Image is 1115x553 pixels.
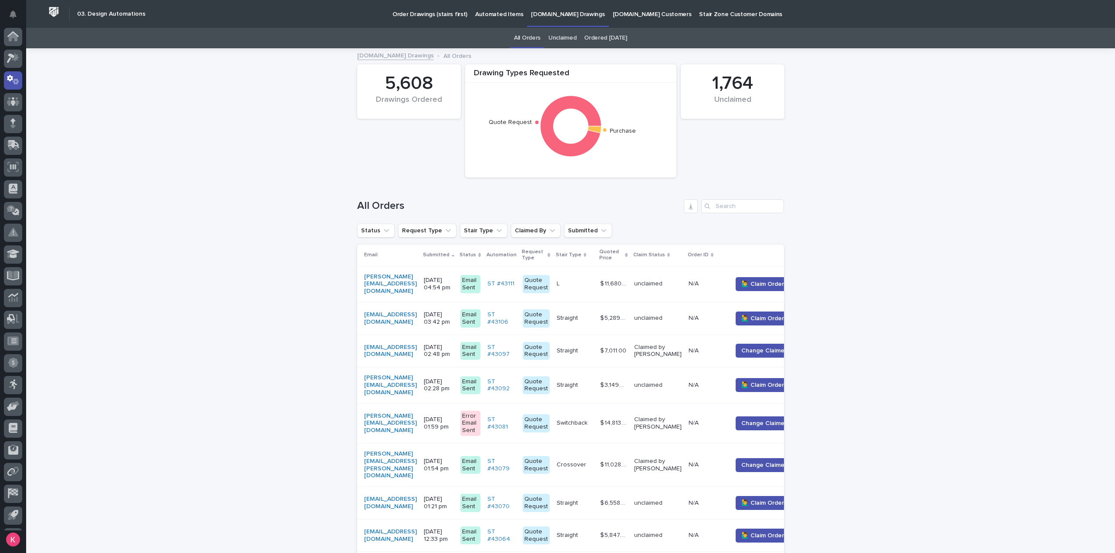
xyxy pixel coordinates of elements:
[696,73,770,94] div: 1,764
[487,416,516,431] a: ST #43081
[523,414,550,432] div: Quote Request
[522,247,546,263] p: Request Type
[423,250,449,260] p: Submitted
[736,312,790,325] button: 🙋‍♂️ Claim Order
[357,266,806,302] tr: [PERSON_NAME][EMAIL_ADDRESS][DOMAIN_NAME] [DATE] 04:54 pmEmail SentST #43111 Quote RequestLL $ 11...
[600,459,629,469] p: $ 11,028.00
[696,95,770,114] div: Unclaimed
[357,302,806,335] tr: [EMAIL_ADDRESS][DOMAIN_NAME] [DATE] 03:42 pmEmail SentST #43106 Quote RequestStraightStraight $ 5...
[548,28,576,48] a: Unclaimed
[557,459,588,469] p: Crossover
[736,277,790,291] button: 🙋‍♂️ Claim Order
[557,278,561,288] p: L
[523,309,550,328] div: Quote Request
[634,532,682,539] p: unclaimed
[364,412,417,434] a: [PERSON_NAME][EMAIL_ADDRESS][DOMAIN_NAME]
[357,487,806,519] tr: [EMAIL_ADDRESS][DOMAIN_NAME] [DATE] 01:21 pmEmail SentST #43070 Quote RequestStraightStraight $ 6...
[364,450,417,479] a: [PERSON_NAME][EMAIL_ADDRESS][PERSON_NAME][DOMAIN_NAME]
[523,456,550,474] div: Quote Request
[514,28,541,48] a: All Orders
[523,494,550,512] div: Quote Request
[460,456,480,474] div: Email Sent
[357,443,806,486] tr: [PERSON_NAME][EMAIL_ADDRESS][PERSON_NAME][DOMAIN_NAME] [DATE] 01:54 pmEmail SentST #43079 Quote R...
[487,280,514,288] a: ST #43111
[398,224,456,238] button: Request Type
[487,496,516,510] a: ST #43070
[372,73,446,94] div: 5,608
[357,519,806,552] tr: [EMAIL_ADDRESS][DOMAIN_NAME] [DATE] 12:33 pmEmail SentST #43064 Quote RequestStraightStraight $ 5...
[741,314,784,323] span: 🙋‍♂️ Claim Order
[487,250,517,260] p: Automation
[634,280,682,288] p: unclaimed
[424,378,453,393] p: [DATE] 02:28 pm
[557,313,580,322] p: Straight
[424,496,453,510] p: [DATE] 01:21 pm
[688,250,709,260] p: Order ID
[600,380,629,389] p: $ 3,149.00
[701,199,784,213] input: Search
[487,344,516,359] a: ST #43097
[736,496,790,510] button: 🙋‍♂️ Claim Order
[741,419,787,428] span: Change Claimer
[736,529,790,543] button: 🙋‍♂️ Claim Order
[364,374,417,396] a: [PERSON_NAME][EMAIL_ADDRESS][DOMAIN_NAME]
[523,342,550,360] div: Quote Request
[634,382,682,389] p: unclaimed
[736,458,792,472] button: Change Claimer
[424,311,453,326] p: [DATE] 03:42 pm
[600,345,628,355] p: $ 7,011.00
[424,344,453,359] p: [DATE] 02:48 pm
[487,378,516,393] a: ST #43092
[460,250,476,260] p: Status
[523,376,550,395] div: Quote Request
[689,459,700,469] p: N/A
[364,273,417,295] a: [PERSON_NAME][EMAIL_ADDRESS][DOMAIN_NAME]
[424,528,453,543] p: [DATE] 12:33 pm
[364,311,417,326] a: [EMAIL_ADDRESS][DOMAIN_NAME]
[46,4,62,20] img: Workspace Logo
[4,5,22,23] button: Notifications
[600,418,629,427] p: $ 14,813.00
[600,278,629,288] p: $ 11,680.00
[557,530,580,539] p: Straight
[364,528,417,543] a: [EMAIL_ADDRESS][DOMAIN_NAME]
[511,224,561,238] button: Claimed By
[634,315,682,322] p: unclaimed
[634,344,682,359] p: Claimed by [PERSON_NAME]
[557,418,589,427] p: Switchback
[689,380,700,389] p: N/A
[460,526,480,545] div: Email Sent
[489,119,532,125] text: Quote Request
[424,277,453,292] p: [DATE] 04:54 pm
[424,416,453,431] p: [DATE] 01:59 pm
[689,530,700,539] p: N/A
[736,416,792,430] button: Change Claimer
[741,280,784,288] span: 🙋‍♂️ Claim Order
[736,344,792,358] button: Change Claimer
[364,250,378,260] p: Email
[460,494,480,512] div: Email Sent
[633,250,665,260] p: Claim Status
[741,531,784,540] span: 🙋‍♂️ Claim Order
[465,69,676,83] div: Drawing Types Requested
[460,342,480,360] div: Email Sent
[523,275,550,293] div: Quote Request
[443,50,471,60] p: All Orders
[556,250,581,260] p: Stair Type
[357,335,806,367] tr: [EMAIL_ADDRESS][DOMAIN_NAME] [DATE] 02:48 pmEmail SentST #43097 Quote RequestStraightStraight $ 7...
[487,458,516,473] a: ST #43079
[741,499,784,507] span: 🙋‍♂️ Claim Order
[610,128,636,134] text: Purchase
[741,381,784,389] span: 🙋‍♂️ Claim Order
[600,498,629,507] p: $ 6,558.00
[689,278,700,288] p: N/A
[584,28,627,48] a: Ordered [DATE]
[600,530,629,539] p: $ 5,847.00
[600,313,629,322] p: $ 5,289.00
[364,496,417,510] a: [EMAIL_ADDRESS][DOMAIN_NAME]
[634,458,682,473] p: Claimed by [PERSON_NAME]
[564,224,612,238] button: Submitted
[357,367,806,403] tr: [PERSON_NAME][EMAIL_ADDRESS][DOMAIN_NAME] [DATE] 02:28 pmEmail SentST #43092 Quote RequestStraigh...
[11,10,22,24] div: Notifications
